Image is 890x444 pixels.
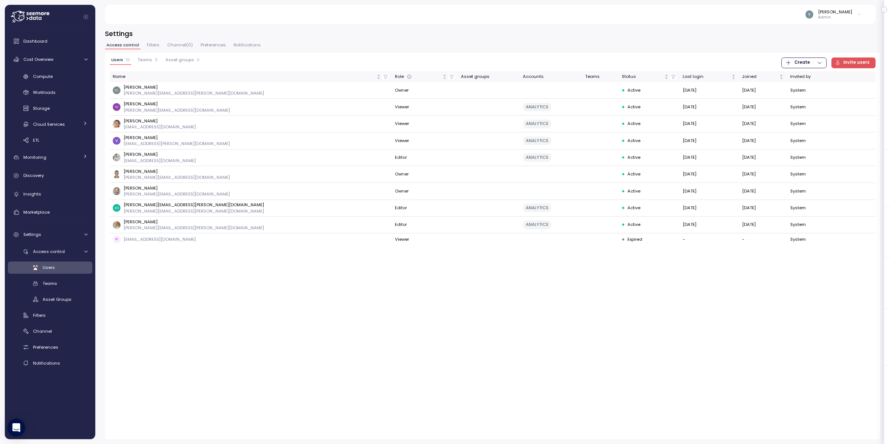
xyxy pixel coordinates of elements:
[831,57,876,68] button: Invite users
[8,325,92,337] a: Channel
[523,73,579,80] div: Accounts
[739,71,787,82] th: JoinedNot sorted
[627,138,640,144] span: Active
[113,137,121,145] img: ACg8ocITeqhb57Q-WvxRKXoNcAtSD8r80mJvnQQyNmUjcrbGPEicFQ=s96-c
[742,73,778,80] div: Joined
[739,200,787,217] td: [DATE]
[113,236,121,243] span: RE
[123,135,230,141] p: [PERSON_NAME]
[739,217,787,233] td: [DATE]
[680,99,739,115] td: [DATE]
[138,58,152,62] span: Teams
[731,74,736,79] div: Not sorted
[392,166,458,183] td: Owner
[779,74,784,79] div: Not sorted
[123,84,264,90] p: [PERSON_NAME]
[739,233,787,246] td: -
[123,124,196,130] p: [EMAIL_ADDRESS][DOMAIN_NAME]
[622,73,663,80] div: Status
[110,71,392,82] th: NameNot sorted
[523,137,551,145] div: ANALYTICS
[197,57,200,63] p: 0
[33,328,52,334] span: Channel
[155,57,158,63] p: 0
[8,34,92,49] a: Dashboard
[392,116,458,132] td: Viewer
[739,166,787,183] td: [DATE]
[8,262,92,274] a: Users
[680,217,739,233] td: [DATE]
[23,38,47,44] span: Dashboard
[680,71,739,82] th: Last loginNot sorted
[787,132,834,149] td: System
[33,344,58,350] span: Preferences
[23,191,41,197] span: Insights
[627,236,642,243] span: Expired
[8,70,92,83] a: Compute
[790,73,832,80] div: Invited by
[43,296,72,302] span: Asset Groups
[123,185,230,191] p: [PERSON_NAME]
[392,82,458,99] td: Owner
[683,73,730,80] div: Last login
[442,74,447,79] div: Not sorted
[33,73,53,79] span: Compute
[392,149,458,166] td: Editor
[23,56,53,62] span: Cost Overview
[627,87,640,94] span: Active
[113,103,121,111] img: aa5bc15c2af7a8687bb201f861f8e68b
[680,233,739,246] td: -
[7,419,25,437] div: Open Intercom Messenger
[376,74,381,79] div: Not sorted
[627,154,640,161] span: Active
[461,73,517,80] div: Asset groups
[739,116,787,132] td: [DATE]
[739,149,787,166] td: [DATE]
[585,73,616,80] div: Teams
[123,168,230,174] p: [PERSON_NAME]
[787,200,834,217] td: System
[33,137,39,143] span: ETL
[392,183,458,200] td: Owner
[234,43,261,47] span: Notifications
[43,280,57,286] span: Teams
[111,58,123,62] span: Users
[113,170,121,178] img: ACg8ocLOne5ZKYXZ-IHo1dQWuN3r_Y3wg9KyJzsOvvSigbp4ocx7pCjw=s96-c
[8,134,92,146] a: ETL
[33,249,65,254] span: Access control
[23,231,41,237] span: Settings
[123,151,196,157] p: [PERSON_NAME]
[523,103,551,111] div: ANALYTICS
[8,227,92,242] a: Settings
[739,132,787,149] td: [DATE]
[680,149,739,166] td: [DATE]
[680,200,739,217] td: [DATE]
[781,57,826,68] button: Create
[523,119,551,128] div: ANALYTICS
[523,220,551,229] div: ANALYTICS
[8,277,92,290] a: Teams
[123,101,230,107] p: [PERSON_NAME]
[106,43,139,47] span: Access control
[123,219,264,225] p: [PERSON_NAME]
[43,264,55,270] span: Users
[680,116,739,132] td: [DATE]
[392,217,458,233] td: Editor
[395,73,441,80] div: Role
[818,9,852,15] div: [PERSON_NAME]
[739,82,787,99] td: [DATE]
[113,204,121,212] img: 561d756679a04cc7760ac6b7703845ab
[33,360,60,366] span: Notifications
[739,183,787,200] td: [DATE]
[113,221,121,229] img: ACg8ocJLFc-pjywiG7Qv7guoYM5kF95g_4nfTRUUms7vI1tv7BnIb9QB=s96-c
[627,104,640,111] span: Active
[8,102,92,115] a: Storage
[8,293,92,306] a: Asset Groups
[787,149,834,166] td: System
[392,233,458,246] td: Viewer
[123,202,264,208] p: [PERSON_NAME][EMAIL_ADDRESS][PERSON_NAME][DOMAIN_NAME]
[123,158,196,164] p: [EMAIL_ADDRESS][DOMAIN_NAME]
[123,225,264,231] p: [PERSON_NAME][EMAIL_ADDRESS][PERSON_NAME][DOMAIN_NAME]
[680,166,739,183] td: [DATE]
[627,221,640,228] span: Active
